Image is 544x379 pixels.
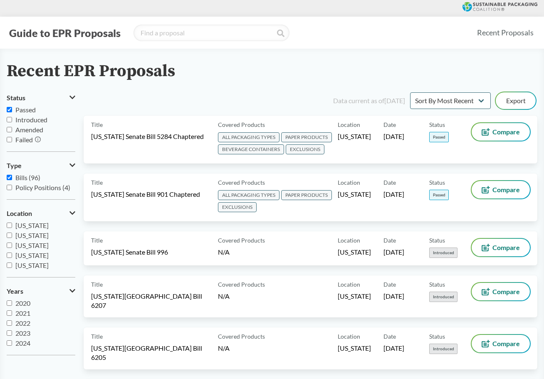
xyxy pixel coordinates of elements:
span: ALL PACKAGING TYPES [218,132,279,142]
span: Amended [15,126,43,134]
span: [US_STATE] [15,261,49,269]
span: [US_STATE] [15,221,49,229]
span: Introduced [429,344,457,354]
input: 2023 [7,330,12,336]
input: Failed [7,137,12,142]
input: 2024 [7,340,12,346]
span: [DATE] [383,190,404,199]
input: [US_STATE] [7,253,12,258]
input: [US_STATE] [7,223,12,228]
span: [US_STATE] [338,190,371,199]
input: Passed [7,107,12,112]
span: Status [429,280,445,289]
input: 2020 [7,300,12,306]
button: Location [7,206,75,220]
span: Status [429,178,445,187]
span: Bills (96) [15,173,40,181]
input: Amended [7,127,12,132]
span: Years [7,287,23,295]
span: [US_STATE] [15,251,49,259]
button: Type [7,159,75,173]
span: Location [338,280,360,289]
span: Date [383,120,396,129]
button: Years [7,284,75,298]
span: [US_STATE] [338,292,371,301]
span: Date [383,178,396,187]
div: Data current as of [DATE] [333,96,405,106]
span: Covered Products [218,280,265,289]
span: Passed [15,106,36,114]
span: Compare [492,340,520,347]
span: EXCLUSIONS [286,144,324,154]
span: Date [383,332,396,341]
span: Policy Positions (4) [15,183,70,191]
button: Compare [472,335,530,352]
span: Passed [429,132,449,142]
span: Type [7,162,22,169]
span: PAPER PRODUCTS [281,190,332,200]
span: 2020 [15,299,30,307]
span: Title [91,236,103,245]
span: Location [338,332,360,341]
span: Title [91,120,103,129]
span: ALL PACKAGING TYPES [218,190,279,200]
span: Compare [492,288,520,295]
input: Bills (96) [7,175,12,180]
input: [US_STATE] [7,243,12,248]
span: [US_STATE] Senate Bill 901 Chaptered [91,190,200,199]
span: Covered Products [218,236,265,245]
span: [DATE] [383,132,404,141]
button: Guide to EPR Proposals [7,26,123,40]
button: Compare [472,181,530,198]
span: [US_STATE] Senate Bill 5284 Chaptered [91,132,204,141]
span: Location [338,120,360,129]
span: BEVERAGE CONTAINERS [218,144,284,154]
input: Introduced [7,117,12,122]
span: [US_STATE][GEOGRAPHIC_DATA] Bill 6207 [91,292,208,310]
span: Introduced [429,248,457,258]
button: Export [496,92,536,109]
span: [US_STATE] [338,248,371,257]
input: 2022 [7,320,12,326]
span: N/A [218,292,230,300]
button: Compare [472,239,530,256]
span: Date [383,236,396,245]
a: Recent Proposals [473,23,537,42]
span: [DATE] [383,292,404,301]
span: Title [91,178,103,187]
span: 2022 [15,319,30,327]
span: Status [429,120,445,129]
input: 2021 [7,310,12,316]
h2: Recent EPR Proposals [7,62,175,81]
span: Compare [492,186,520,193]
span: Status [429,236,445,245]
input: Find a proposal [134,25,289,41]
button: Compare [472,283,530,300]
span: Title [91,332,103,341]
span: Failed [15,136,33,144]
span: [US_STATE] [15,241,49,249]
span: [US_STATE] [338,132,371,141]
span: [DATE] [383,344,404,353]
span: [US_STATE][GEOGRAPHIC_DATA] Bill 6205 [91,344,208,362]
button: Status [7,91,75,105]
span: Title [91,280,103,289]
input: [US_STATE] [7,263,12,268]
span: Covered Products [218,120,265,129]
span: Covered Products [218,178,265,187]
span: Location [7,210,32,217]
span: Location [338,236,360,245]
span: [US_STATE] [338,344,371,353]
span: Date [383,280,396,289]
span: 2023 [15,329,30,337]
span: [US_STATE] [15,231,49,239]
span: 2024 [15,339,30,347]
span: [US_STATE] Senate Bill 996 [91,248,168,257]
span: Status [7,94,25,102]
span: Covered Products [218,332,265,341]
span: Compare [492,129,520,135]
span: [DATE] [383,248,404,257]
span: EXCLUSIONS [218,202,257,212]
span: Compare [492,244,520,251]
button: Compare [472,123,530,141]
